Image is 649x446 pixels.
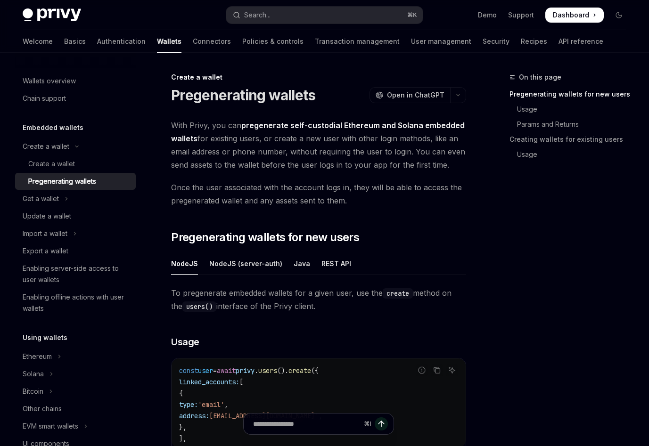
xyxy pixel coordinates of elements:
a: Connectors [193,30,231,53]
a: Support [508,10,534,20]
button: Copy the contents from the code block [431,364,443,376]
button: Toggle Create a wallet section [15,138,136,155]
input: Ask a question... [253,414,360,434]
button: Toggle dark mode [611,8,626,23]
span: Dashboard [553,10,589,20]
div: Create a wallet [28,158,75,170]
span: ({ [311,366,319,375]
span: privy [236,366,255,375]
code: create [383,288,413,299]
a: Enabling offline actions with user wallets [15,289,136,317]
div: EVM smart wallets [23,421,78,432]
div: Enabling offline actions with user wallets [23,292,130,314]
a: Creating wallets for existing users [509,132,634,147]
code: users() [182,301,216,312]
span: Open in ChatGPT [387,90,444,100]
a: Usage [509,102,634,117]
a: Security [483,30,509,53]
div: Update a wallet [23,211,71,222]
button: Toggle Bitcoin section [15,383,136,400]
div: Other chains [23,403,62,414]
button: Report incorrect code [416,364,428,376]
a: Chain support [15,90,136,107]
a: Wallets [157,30,181,53]
span: Usage [171,335,199,349]
img: dark logo [23,8,81,22]
div: REST API [321,252,351,275]
span: await [217,366,236,375]
span: Pregenerating wallets for new users [171,230,359,245]
a: Dashboard [545,8,604,23]
span: To pregenerate embedded wallets for a given user, use the method on the interface of the Privy cl... [171,286,466,313]
a: Enabling server-side access to user wallets [15,260,136,288]
div: Export a wallet [23,245,68,257]
div: Pregenerating wallets [28,176,96,187]
a: Pregenerating wallets for new users [509,87,634,102]
div: Enabling server-side access to user wallets [23,263,130,285]
span: . [255,366,258,375]
a: User management [411,30,471,53]
a: Export a wallet [15,243,136,259]
span: , [224,400,228,409]
h5: Embedded wallets [23,122,83,133]
div: Java [294,252,310,275]
div: Search... [244,9,271,21]
button: Toggle Get a wallet section [15,190,136,207]
span: = [213,366,217,375]
a: Basics [64,30,86,53]
div: Create a wallet [23,141,69,152]
h5: Using wallets [23,332,67,343]
div: NodeJS (server-auth) [209,252,282,275]
span: (). [277,366,288,375]
a: Recipes [521,30,547,53]
div: Ethereum [23,351,52,362]
button: Ask AI [446,364,458,376]
strong: pregenerate self-custodial Ethereum and Solana embedded wallets [171,121,465,143]
a: Pregenerating wallets [15,173,136,190]
span: linked_accounts: [179,378,239,386]
a: Policies & controls [242,30,304,53]
h1: Pregenerating wallets [171,87,315,104]
a: Transaction management [315,30,400,53]
a: Welcome [23,30,53,53]
span: ⌘ K [407,11,417,19]
button: Toggle Ethereum section [15,348,136,365]
a: Authentication [97,30,146,53]
div: Bitcoin [23,386,43,397]
button: Send message [375,417,388,430]
div: Import a wallet [23,228,67,239]
a: Wallets overview [15,73,136,89]
span: On this page [519,72,561,83]
span: Once the user associated with the account logs in, they will be able to access the pregenerated w... [171,181,466,207]
a: Demo [478,10,497,20]
button: Toggle Import a wallet section [15,225,136,242]
button: Toggle Solana section [15,365,136,382]
span: create [288,366,311,375]
div: Create a wallet [171,73,466,82]
span: const [179,366,198,375]
a: Create a wallet [15,155,136,172]
a: API reference [559,30,603,53]
div: Chain support [23,93,66,104]
span: { [179,389,183,397]
a: Usage [509,147,634,162]
div: Solana [23,368,44,380]
div: Wallets overview [23,75,76,87]
span: With Privy, you can for existing users, or create a new user with other login methods, like an em... [171,119,466,171]
button: Toggle EVM smart wallets section [15,418,136,435]
a: Other chains [15,400,136,417]
div: Get a wallet [23,193,59,204]
span: [ [239,378,243,386]
a: Params and Returns [509,117,634,132]
button: Open search [226,7,422,24]
a: Update a wallet [15,208,136,225]
span: 'email' [198,400,224,409]
button: Open in ChatGPT [370,87,450,103]
span: type: [179,400,198,409]
span: user [198,366,213,375]
div: NodeJS [171,252,198,275]
span: users [258,366,277,375]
